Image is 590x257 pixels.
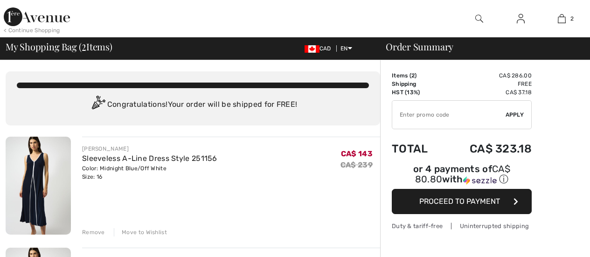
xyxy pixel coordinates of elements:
[340,45,352,52] span: EN
[506,111,524,119] span: Apply
[392,165,532,186] div: or 4 payments of with
[570,14,574,23] span: 2
[4,26,60,35] div: < Continue Shopping
[82,228,105,236] div: Remove
[392,71,443,80] td: Items ( )
[443,133,532,165] td: CA$ 323.18
[392,88,443,97] td: HST (13%)
[392,101,506,129] input: Promo code
[305,45,335,52] span: CAD
[82,145,217,153] div: [PERSON_NAME]
[82,164,217,181] div: Color: Midnight Blue/Off White Size: 16
[443,71,532,80] td: CA$ 286.00
[341,149,373,158] span: CA$ 143
[375,42,584,51] div: Order Summary
[443,80,532,88] td: Free
[415,163,510,185] span: CA$ 80.80
[443,88,532,97] td: CA$ 37.18
[392,222,532,230] div: Duty & tariff-free | Uninterrupted shipping
[17,96,369,114] div: Congratulations! Your order will be shipped for FREE!
[6,42,112,51] span: My Shopping Bag ( Items)
[558,13,566,24] img: My Bag
[463,176,497,185] img: Sezzle
[411,72,415,79] span: 2
[419,197,500,206] span: Proceed to Payment
[517,14,525,23] a: Sign In
[340,160,373,169] s: CA$ 239
[305,45,319,53] img: Canadian Dollar
[82,154,217,163] a: Sleeveless A-Line Dress Style 251156
[475,13,483,24] img: search the website
[6,137,71,235] img: Sleeveless A-Line Dress Style 251156
[392,80,443,88] td: Shipping
[4,7,70,26] img: 1ère Avenue
[541,13,582,24] a: 2
[392,189,532,214] button: Proceed to Payment
[114,228,167,236] div: Move to Wishlist
[392,165,532,189] div: or 4 payments ofCA$ 80.80withSezzle Click to learn more about Sezzle
[82,40,86,52] span: 2
[392,133,443,165] td: Total
[89,96,107,114] img: Congratulation2.svg
[517,13,525,24] img: My Info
